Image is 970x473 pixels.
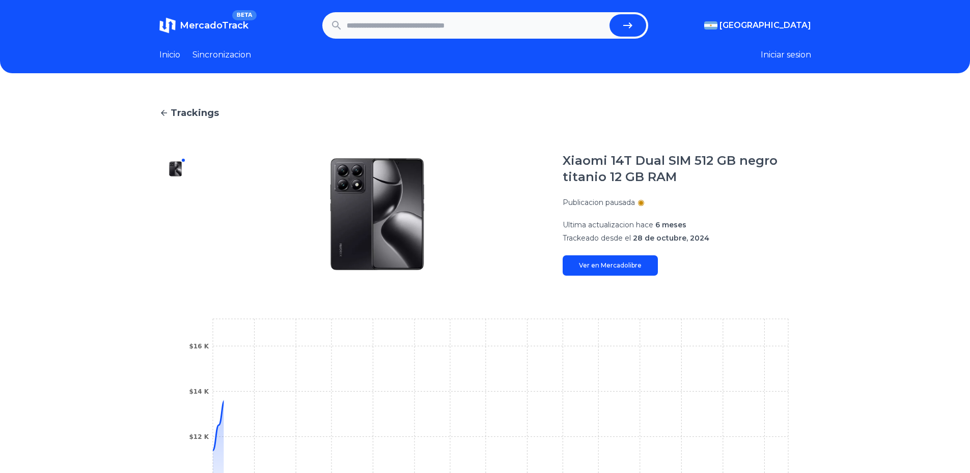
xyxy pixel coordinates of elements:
[232,10,256,20] span: BETA
[633,233,709,243] span: 28 de octubre, 2024
[168,161,184,177] img: Xiaomi 14T Dual SIM 512 GB negro titanio 12 GB RAM
[159,106,811,120] a: Trackings
[189,343,209,350] tspan: $16 K
[563,255,658,276] a: Ver en Mercadolibre
[159,17,176,34] img: MercadoTrack
[159,17,248,34] a: MercadoTrackBETA
[180,20,248,31] span: MercadoTrack
[189,388,209,395] tspan: $14 K
[719,19,811,32] span: [GEOGRAPHIC_DATA]
[655,220,686,229] span: 6 meses
[189,433,209,440] tspan: $12 K
[563,197,635,208] p: Publicacion pausada
[192,49,251,61] a: Sincronizacion
[563,153,811,185] h1: Xiaomi 14T Dual SIM 512 GB negro titanio 12 GB RAM
[563,233,631,243] span: Trackeado desde el
[212,153,542,276] img: Xiaomi 14T Dual SIM 512 GB negro titanio 12 GB RAM
[761,49,811,61] button: Iniciar sesion
[704,21,717,29] img: Argentina
[159,49,180,61] a: Inicio
[704,19,811,32] button: [GEOGRAPHIC_DATA]
[563,220,653,229] span: Ultima actualizacion hace
[171,106,219,120] span: Trackings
